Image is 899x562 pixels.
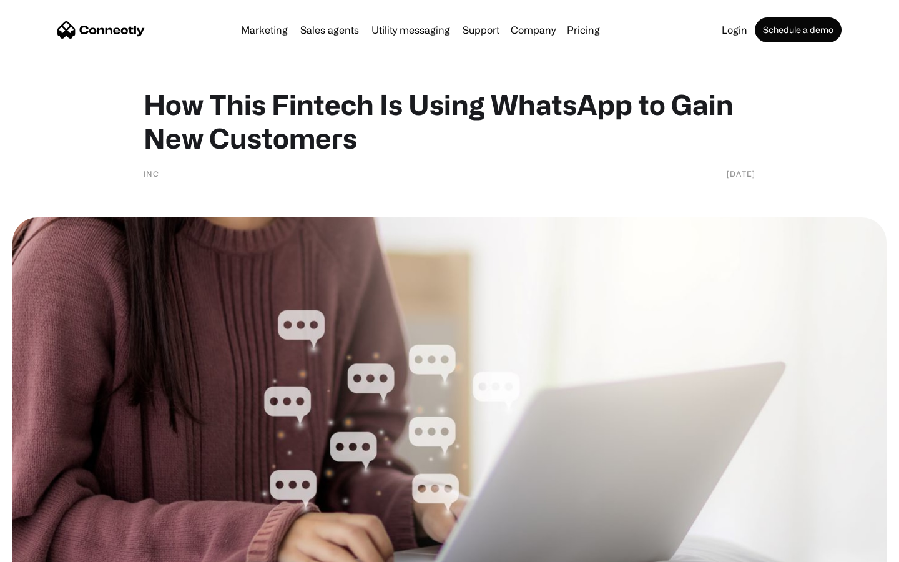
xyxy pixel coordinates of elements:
[511,21,556,39] div: Company
[755,17,842,42] a: Schedule a demo
[144,87,755,155] h1: How This Fintech Is Using WhatsApp to Gain New Customers
[366,25,455,35] a: Utility messaging
[236,25,293,35] a: Marketing
[727,167,755,180] div: [DATE]
[295,25,364,35] a: Sales agents
[458,25,504,35] a: Support
[717,25,752,35] a: Login
[25,540,75,558] ul: Language list
[144,167,159,180] div: INC
[12,540,75,558] aside: Language selected: English
[562,25,605,35] a: Pricing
